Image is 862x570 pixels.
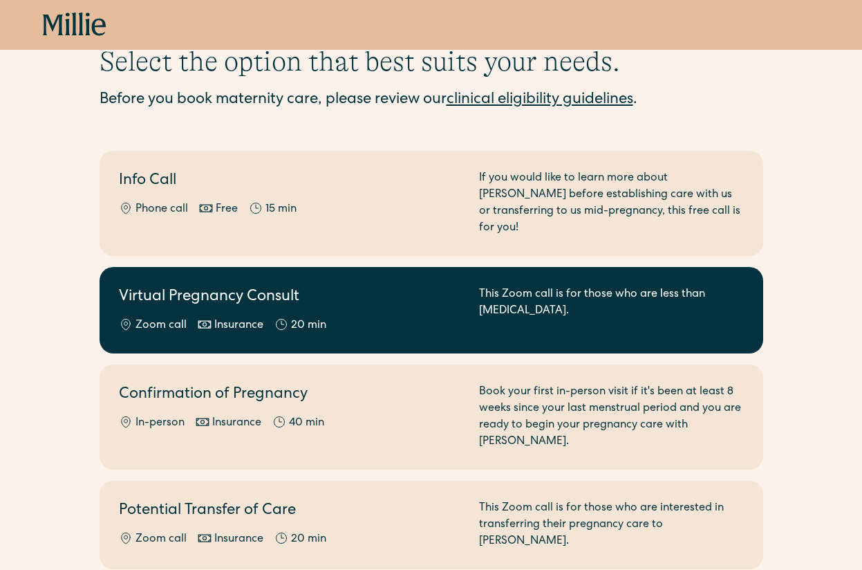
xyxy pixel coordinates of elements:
h2: Potential Transfer of Care [119,500,462,523]
a: clinical eligibility guidelines [447,93,633,108]
h2: Info Call [119,170,462,193]
div: 20 min [291,531,326,548]
h2: Confirmation of Pregnancy [119,384,462,407]
div: If you would like to learn more about [PERSON_NAME] before establishing care with us or transferr... [479,170,744,237]
div: Free [216,201,238,218]
div: 40 min [289,415,324,432]
a: Potential Transfer of CareZoom callInsurance20 minThis Zoom call is for those who are interested ... [100,481,763,569]
div: Zoom call [135,318,187,334]
div: Insurance [212,415,261,432]
div: In-person [135,415,185,432]
div: Insurance [214,318,263,334]
div: 15 min [265,201,297,218]
div: Phone call [135,201,188,218]
a: Virtual Pregnancy ConsultZoom callInsurance20 minThis Zoom call is for those who are less than [M... [100,267,763,353]
a: Info CallPhone callFree15 minIf you would like to learn more about [PERSON_NAME] before establish... [100,151,763,256]
div: This Zoom call is for those who are interested in transferring their pregnancy care to [PERSON_NA... [479,500,744,550]
a: Confirmation of PregnancyIn-personInsurance40 minBook your first in-person visit if it's been at ... [100,365,763,470]
div: This Zoom call is for those who are less than [MEDICAL_DATA]. [479,286,744,334]
div: Insurance [214,531,263,548]
div: Book your first in-person visit if it's been at least 8 weeks since your last menstrual period an... [479,384,744,450]
div: Before you book maternity care, please review our . [100,89,763,112]
h2: Virtual Pregnancy Consult [119,286,462,309]
h1: Select the option that best suits your needs. [100,45,763,78]
div: 20 min [291,318,326,334]
div: Zoom call [135,531,187,548]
